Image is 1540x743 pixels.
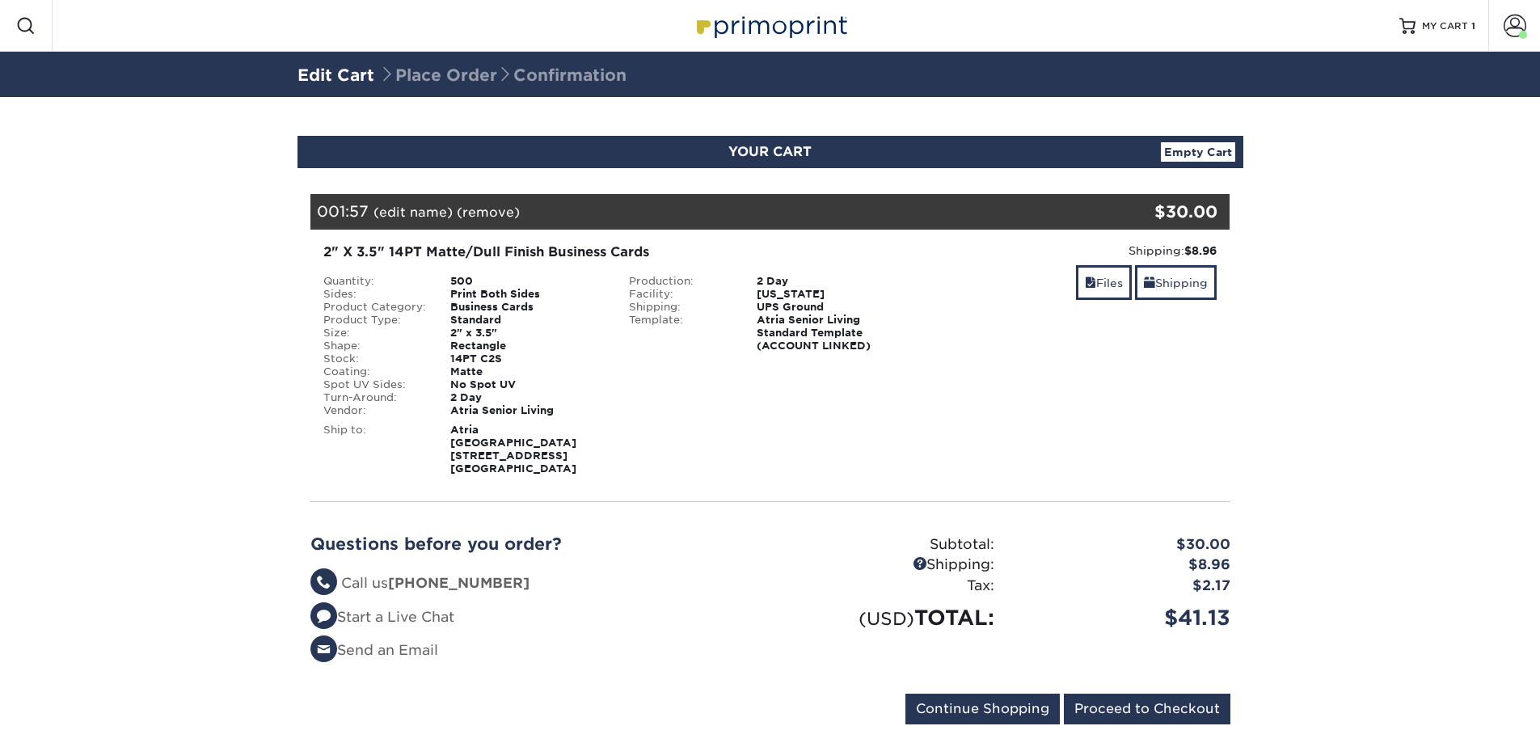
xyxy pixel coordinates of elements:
div: Production: [617,275,745,288]
div: Quantity: [311,275,439,288]
h2: Questions before you order? [310,534,758,554]
div: Print Both Sides [438,288,617,301]
a: Send an Email [310,642,438,658]
div: $30.00 [1006,534,1243,555]
span: MY CART [1422,19,1468,33]
div: UPS Ground [745,301,923,314]
a: (remove) [457,205,520,220]
div: Atria Senior Living Standard Template (ACCOUNT LINKED) [745,314,923,353]
div: 500 [438,275,617,288]
a: (edit name) [373,205,453,220]
div: Stock: [311,353,439,365]
div: Shipping: [617,301,745,314]
input: Proceed to Checkout [1064,694,1230,724]
div: Shipping: [770,555,1006,576]
a: Empty Cart [1161,142,1235,162]
strong: [PHONE_NUMBER] [388,575,530,591]
div: Product Category: [311,301,439,314]
div: Vendor: [311,404,439,417]
span: YOUR CART [728,144,812,159]
div: 2 Day [438,391,617,404]
div: $2.17 [1006,576,1243,597]
div: Rectangle [438,340,617,353]
div: 2" x 3.5" [438,327,617,340]
small: (USD) [859,608,914,629]
div: 001: [310,194,1077,230]
div: Business Cards [438,301,617,314]
img: Primoprint [690,8,851,43]
div: Ship to: [311,424,439,475]
strong: $8.96 [1184,244,1217,257]
div: 14PT C2S [438,353,617,365]
div: Spot UV Sides: [311,378,439,391]
span: Place Order Confirmation [379,65,627,85]
div: $41.13 [1006,602,1243,633]
div: Shipping: [935,243,1217,259]
div: Product Type: [311,314,439,327]
div: Atria Senior Living [438,404,617,417]
span: files [1085,277,1096,289]
div: Size: [311,327,439,340]
div: $30.00 [1077,200,1218,224]
a: Start a Live Chat [310,609,454,625]
a: Shipping [1135,265,1217,300]
div: No Spot UV [438,378,617,391]
input: Continue Shopping [905,694,1060,724]
li: Call us [310,573,758,594]
div: Facility: [617,288,745,301]
div: Matte [438,365,617,378]
div: Template: [617,314,745,353]
div: Turn-Around: [311,391,439,404]
div: TOTAL: [770,602,1006,633]
span: shipping [1144,277,1155,289]
div: Standard [438,314,617,327]
a: Files [1076,265,1132,300]
a: Edit Cart [297,65,374,85]
div: $8.96 [1006,555,1243,576]
div: 2" X 3.5" 14PT Matte/Dull Finish Business Cards [323,243,911,262]
div: Coating: [311,365,439,378]
div: Sides: [311,288,439,301]
span: 1 [1471,20,1475,32]
strong: Atria [GEOGRAPHIC_DATA] [STREET_ADDRESS] [GEOGRAPHIC_DATA] [450,424,576,475]
span: 57 [349,202,369,220]
div: Subtotal: [770,534,1006,555]
div: Shape: [311,340,439,353]
div: [US_STATE] [745,288,923,301]
div: 2 Day [745,275,923,288]
div: Tax: [770,576,1006,597]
